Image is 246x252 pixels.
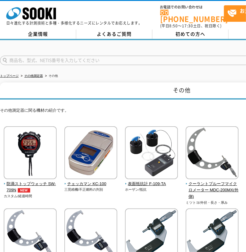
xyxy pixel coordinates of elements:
span: クーラントプルーフマイクロメーター MDC-200MX(外側) [186,181,239,200]
span: 表面抵抗計 F-109-TA [125,181,178,187]
a: 表面抵抗計 F-109-TA [125,175,178,187]
a: 防滴ストップウォッチ SW-709NNEW [4,175,57,194]
span: 17:30 [182,23,193,29]
a: クーラントプルーフマイクロメーター MDC-200MX(外側) [186,175,239,200]
a: 初めての方へ [152,30,229,39]
span: 初めての方へ [176,30,206,37]
img: チェッカマン KC-100 [64,126,117,181]
img: NEW [16,188,32,193]
p: 三晃精機/不正燃料の判別 [64,187,118,192]
img: 防滴ストップウォッチ SW-709N [4,126,57,181]
p: 日々進化する計測技術と多種・多様化するニーズにレンタルでお応えします。 [6,21,142,25]
li: その他 [44,73,58,79]
img: 表面抵抗計 F-109-TA [125,126,178,181]
span: 8:50 [169,23,178,29]
a: チェッカマン KC-100 [64,175,118,187]
p: ミツトヨ/外径・長さ・厚み [186,200,239,205]
a: [PHONE_NUMBER] [160,10,224,22]
span: チェッカマン KC-100 [64,181,118,187]
img: クーラントプルーフマイクロメーター MDC-200MX(外側) [186,126,239,181]
p: カスタム/経過時間 [4,194,57,199]
a: よくあるご質問 [76,30,152,39]
span: (平日 ～ 土日、祝日除く) [160,23,222,29]
p: ホーザン/抵抗 [125,187,178,192]
span: お電話でのお問い合わせは [160,5,224,9]
a: その他測定器 [24,74,43,77]
span: 防滴ストップウォッチ SW-709N [4,181,57,194]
